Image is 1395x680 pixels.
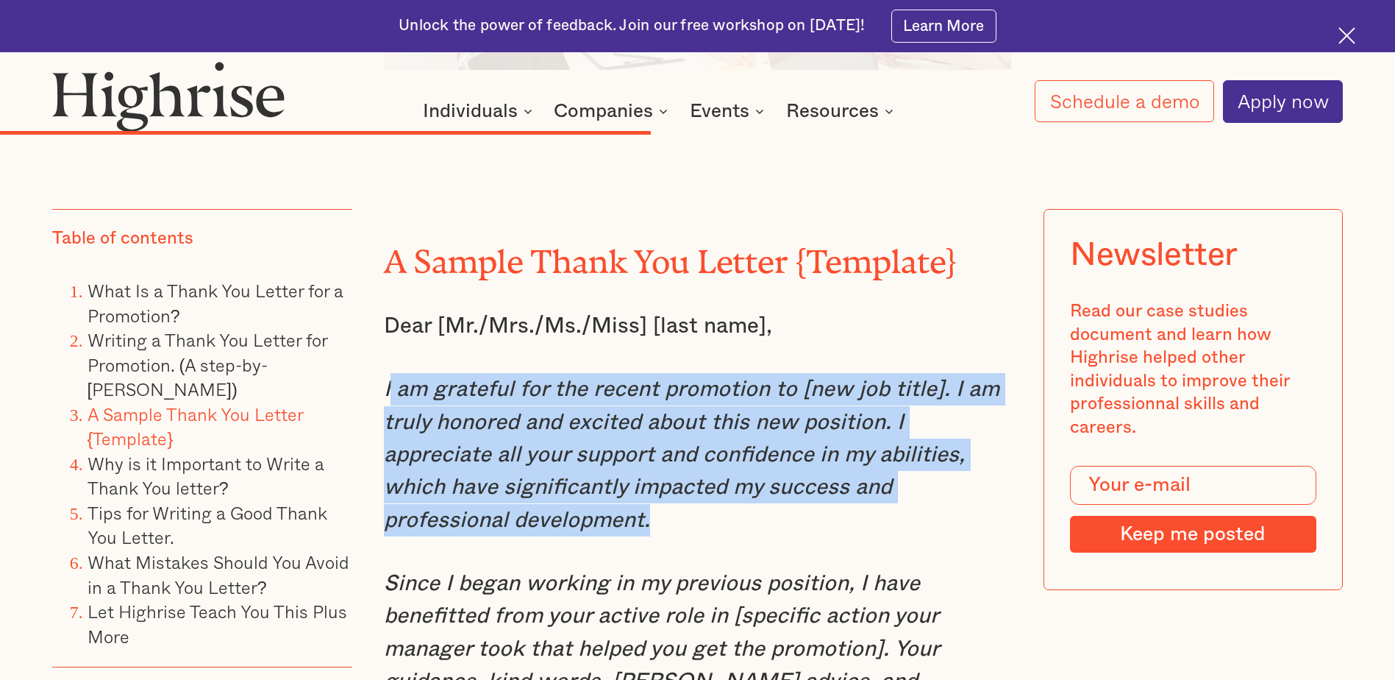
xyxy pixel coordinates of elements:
[690,102,768,120] div: Events
[88,499,327,551] a: Tips for Writing a Good Thank You Letter.
[384,235,1010,272] h2: A Sample Thank You Letter {Template}
[786,102,879,120] div: Resources
[88,548,349,601] a: What Mistakes Should You Avoid in a Thank You Letter?
[88,277,343,329] a: What Is a Thank You Letter for a Promotion?
[690,102,749,120] div: Events
[384,310,1010,342] p: Dear [Mr./Mrs./Ms./Miss] [last name],
[786,102,898,120] div: Resources
[1070,466,1316,553] form: Modal Form
[1223,80,1343,123] a: Apply now
[554,102,653,120] div: Companies
[1070,236,1238,275] div: Newsletter
[554,102,672,120] div: Companies
[88,598,347,650] a: Let Highrise Teach You This Plus More
[1070,300,1316,439] div: Read our case studies document and learn how Highrise helped other individuals to improve their p...
[52,61,285,132] img: Highrise logo
[1338,27,1355,44] img: Cross icon
[1070,466,1316,505] input: Your e-mail
[891,10,996,43] a: Learn More
[423,102,537,120] div: Individuals
[399,15,865,36] div: Unlock the power of feedback. Join our free workshop on [DATE]!
[1035,80,1213,122] a: Schedule a demo
[88,326,327,403] a: Writing a Thank You Letter for Promotion. (A step-by-[PERSON_NAME])
[423,102,518,120] div: Individuals
[384,378,999,531] em: I am grateful for the recent promotion to [new job title]. I am truly honored and excited about t...
[88,450,324,502] a: Why is it Important to Write a Thank You letter?
[88,400,303,453] a: A Sample Thank You Letter {Template}
[1070,516,1316,553] input: Keep me posted
[52,227,193,251] div: Table of contents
